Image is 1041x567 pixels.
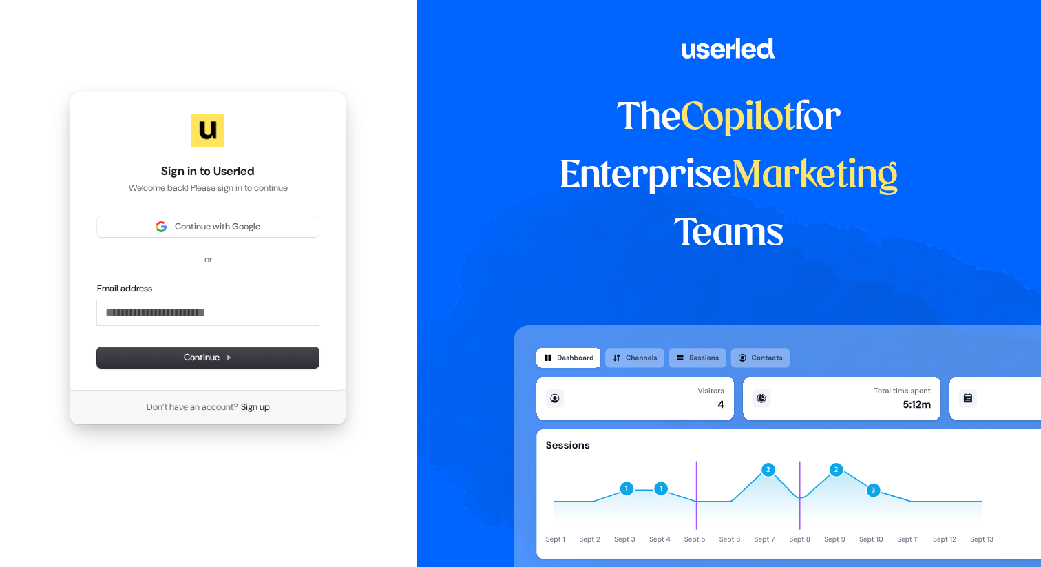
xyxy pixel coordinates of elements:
[732,158,898,194] span: Marketing
[241,401,270,413] a: Sign up
[514,90,944,263] h1: The for Enterprise Teams
[204,254,212,266] p: or
[97,347,319,368] button: Continue
[681,101,795,136] span: Copilot
[191,114,224,147] img: Userled
[97,163,319,180] h1: Sign in to Userled
[156,221,167,232] img: Sign in with Google
[147,401,238,413] span: Don’t have an account?
[175,220,260,233] span: Continue with Google
[97,182,319,194] p: Welcome back! Please sign in to continue
[184,351,232,364] span: Continue
[97,282,152,295] label: Email address
[97,216,319,237] button: Sign in with GoogleContinue with Google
